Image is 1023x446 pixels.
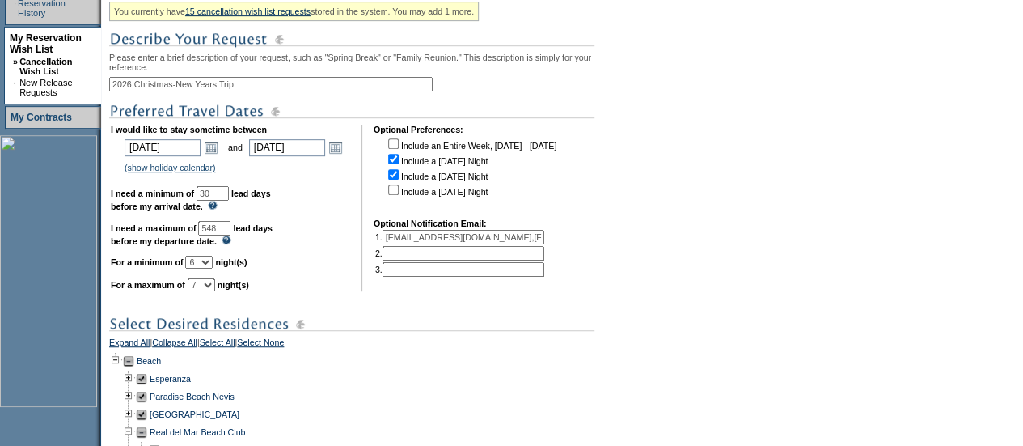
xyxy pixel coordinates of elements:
[375,246,544,261] td: 2.
[19,78,72,97] a: New Release Requests
[125,139,201,156] input: Date format: M/D/Y. Shortcut keys: [T] for Today. [UP] or [.] for Next Day. [DOWN] or [,] for Pre...
[327,138,345,156] a: Open the calendar popup.
[150,374,191,384] a: Esperanza
[374,125,463,134] b: Optional Preferences:
[152,338,197,352] a: Collapse All
[375,230,544,244] td: 1.
[137,356,161,366] a: Beach
[109,2,479,21] div: You currently have stored in the system. You may add 1 more.
[125,163,216,172] a: (show holiday calendar)
[237,338,284,352] a: Select None
[375,262,544,277] td: 3.
[111,189,271,211] b: lead days before my arrival date.
[385,136,556,207] td: Include an Entire Week, [DATE] - [DATE] Include a [DATE] Night Include a [DATE] Night Include a [...
[19,57,72,76] a: Cancellation Wish List
[109,338,623,352] div: | | |
[218,280,249,290] b: night(s)
[13,78,18,97] td: ·
[111,125,267,134] b: I would like to stay sometime between
[150,392,235,401] a: Paradise Beach Nevis
[111,280,185,290] b: For a maximum of
[13,57,18,66] b: »
[215,257,247,267] b: night(s)
[226,136,245,159] td: and
[111,189,194,198] b: I need a minimum of
[150,410,239,419] a: [GEOGRAPHIC_DATA]
[11,112,72,123] a: My Contracts
[202,138,220,156] a: Open the calendar popup.
[111,223,196,233] b: I need a maximum of
[111,223,273,246] b: lead days before my departure date.
[185,6,311,16] a: 15 cancellation wish list requests
[208,201,218,210] img: questionMark_lightBlue.gif
[374,219,487,228] b: Optional Notification Email:
[111,257,183,267] b: For a minimum of
[222,236,231,244] img: questionMark_lightBlue.gif
[150,427,245,437] a: Real del Mar Beach Club
[109,338,150,352] a: Expand All
[249,139,325,156] input: Date format: M/D/Y. Shortcut keys: [T] for Today. [UP] or [.] for Next Day. [DOWN] or [,] for Pre...
[200,338,235,352] a: Select All
[10,32,82,55] a: My Reservation Wish List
